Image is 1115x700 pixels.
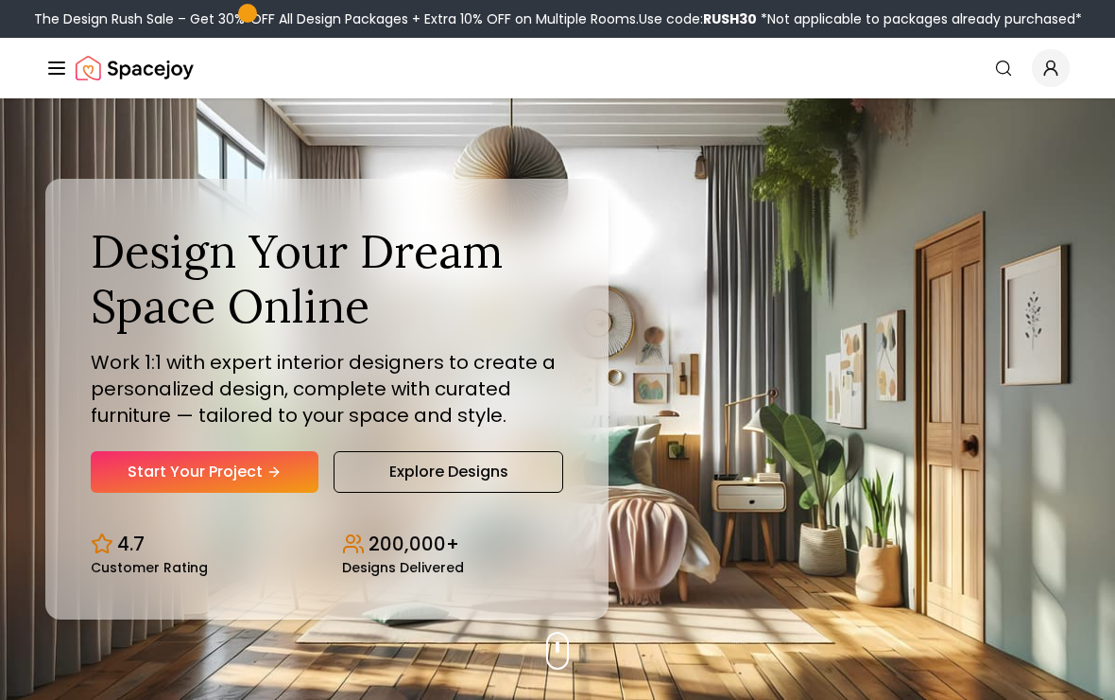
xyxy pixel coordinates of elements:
p: 4.7 [117,531,145,557]
span: Use code: [639,9,757,28]
p: 200,000+ [369,531,459,557]
b: RUSH30 [703,9,757,28]
h1: Design Your Dream Space Online [91,224,563,333]
small: Designs Delivered [342,561,464,574]
div: The Design Rush Sale – Get 30% OFF All Design Packages + Extra 10% OFF on Multiple Rooms. [34,9,1082,28]
p: Work 1:1 with expert interior designers to create a personalized design, complete with curated fu... [91,349,563,429]
a: Start Your Project [91,451,318,493]
small: Customer Rating [91,561,208,574]
nav: Global [45,38,1070,98]
img: Spacejoy Logo [76,49,194,87]
span: *Not applicable to packages already purchased* [757,9,1082,28]
a: Explore Designs [334,451,563,493]
div: Design stats [91,516,563,574]
a: Spacejoy [76,49,194,87]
